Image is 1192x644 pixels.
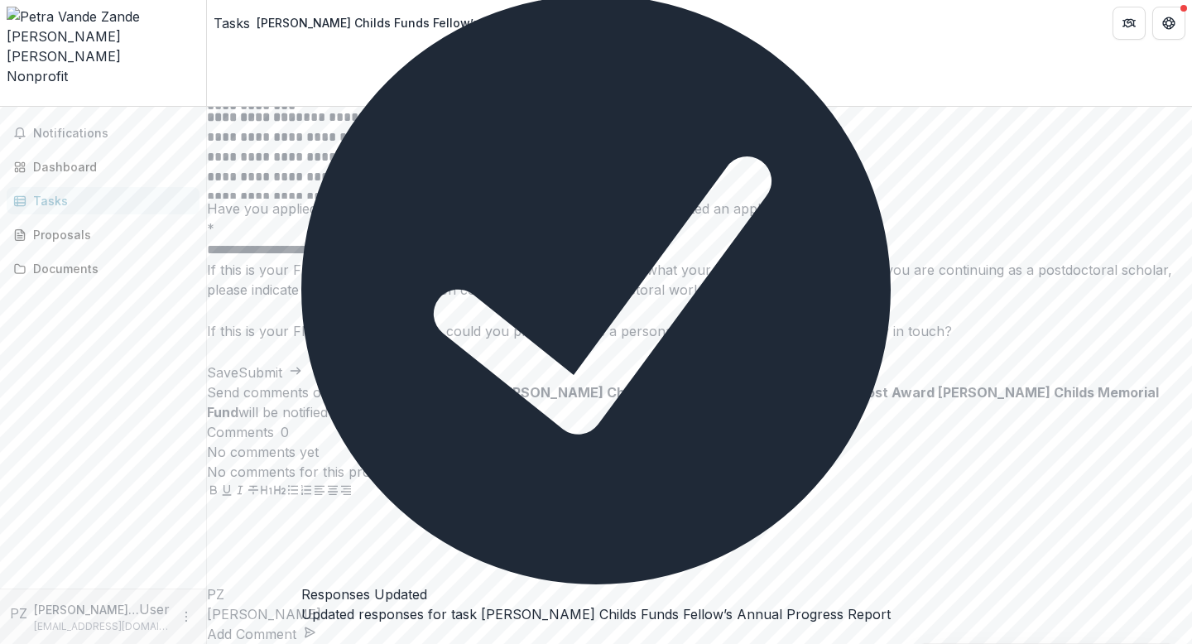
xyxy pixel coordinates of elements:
[273,482,286,502] button: Heading 2
[326,482,339,502] button: Align Center
[313,482,326,502] button: Align Left
[34,619,170,634] p: [EMAIL_ADDRESS][DOMAIN_NAME]
[238,363,302,382] button: Submit
[7,68,68,84] span: Nonprofit
[207,321,1192,341] p: If this is your FINAL progress report, could you please provide a personal email address where we...
[300,482,313,502] button: Ordered List
[207,422,274,442] h2: Comments
[281,425,289,440] span: 0
[7,187,199,214] a: Tasks
[233,482,247,502] button: Italicize
[207,584,1192,604] div: Petra Vande Zande
[214,11,626,35] nav: breadcrumb
[207,260,1192,300] p: If this is your FINAL progress report, could you please share with us what your next career role ...
[257,14,619,31] div: [PERSON_NAME] Childs Funds Fellow’s Annual Progress Report
[207,382,1192,422] div: Send comments or questions to in the box below. will be notified via email of your comment.
[7,255,199,282] a: Documents
[34,601,139,618] p: [PERSON_NAME] [PERSON_NAME]
[7,153,199,180] a: Dashboard
[7,221,199,248] a: Proposals
[247,482,260,502] button: Strike
[33,127,193,141] span: Notifications
[207,482,220,502] button: Bold
[7,120,199,147] button: Notifications
[10,603,27,623] div: Petra Vande Zande
[33,260,186,277] div: Documents
[207,624,316,644] button: Add Comment
[33,192,186,209] div: Tasks
[214,13,250,33] a: Tasks
[176,607,196,627] button: More
[1152,7,1185,40] button: Get Help
[220,482,233,502] button: Underline
[207,363,238,382] button: Save
[207,199,1192,219] p: Have you applied for a K99 award? If yes, how many times have you submitted an application?
[139,599,170,619] p: User
[260,482,273,502] button: Heading 1
[33,226,186,243] div: Proposals
[339,482,353,502] button: Align Right
[207,462,1192,482] p: No comments for this proposal
[411,384,747,401] strong: Post Award [PERSON_NAME] Childs Memorial Fund
[7,7,199,26] img: Petra Vande Zande
[207,604,1192,624] p: [PERSON_NAME]
[33,158,186,175] div: Dashboard
[207,442,1192,462] p: No comments yet
[7,26,199,66] div: [PERSON_NAME] [PERSON_NAME]
[286,482,300,502] button: Bullet List
[1113,7,1146,40] button: Partners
